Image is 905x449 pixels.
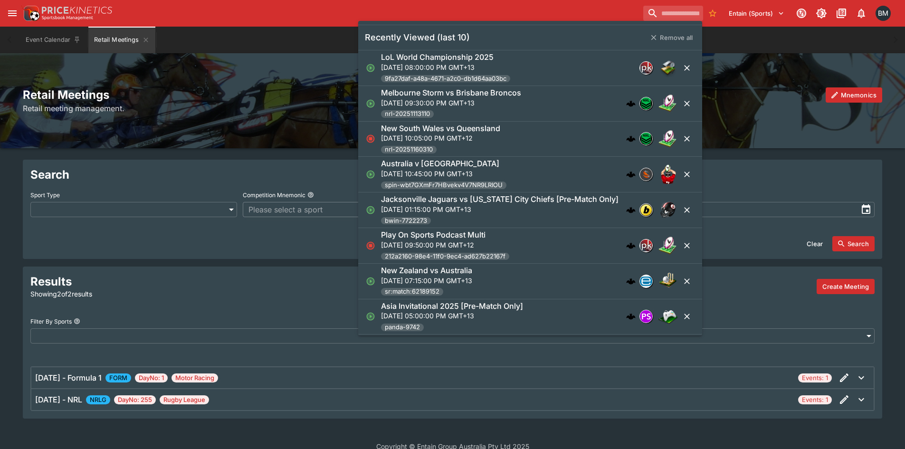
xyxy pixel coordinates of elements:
div: cerberus [626,99,636,108]
div: cerberus [626,277,636,286]
h6: Play On Sports Podcast Multi [381,230,486,240]
img: logo-cerberus.svg [626,205,636,215]
svg: Open [366,63,375,73]
span: nrl-20251113110 [381,109,434,119]
div: betradar [639,275,653,288]
span: sr:match:62189152 [381,287,443,296]
span: FORM [105,373,131,383]
svg: Closed [366,241,375,250]
button: Event Calendar [20,27,86,53]
img: american_football.png [658,201,677,220]
img: logo-cerberus.svg [626,170,636,179]
div: bwin [639,203,653,217]
h6: [DATE] - Formula 1 [35,372,102,383]
button: Retail Meetings [88,27,155,53]
button: Mnemonics [826,87,882,103]
img: rugby_league.png [658,236,677,255]
button: Create a new meeting by adding events [817,279,875,294]
img: betradar.png [640,275,652,287]
button: Connected to PK [793,5,810,22]
img: nrl.png [640,133,652,145]
svg: Open [366,170,375,179]
button: toggle date time picker [857,201,875,218]
span: nrl-20251160310 [381,145,437,154]
h5: Recently Viewed (last 10) [365,32,470,43]
span: DayNo: 1 [135,373,168,383]
div: pandascore [639,310,653,323]
div: cerberus [626,205,636,215]
span: Events: 1 [798,395,832,405]
img: other.png [658,58,677,77]
svg: Open [366,205,375,215]
h6: New South Wales vs Queensland [381,124,500,134]
h6: Jacksonville Jaguars vs [US_STATE] City Chiefs [Pre-Match Only] [381,194,619,204]
h6: LoL World Championship 2025 [381,52,494,62]
button: Documentation [833,5,850,22]
p: [DATE] 08:00:00 PM GMT+13 [381,62,510,72]
div: pricekinetics [639,239,653,252]
img: pandascore.png [640,310,652,323]
img: rugby_league.png [658,94,677,113]
input: search [643,6,703,21]
p: [DATE] 10:05:00 PM GMT+12 [381,133,500,143]
div: pricekinetics [639,61,653,75]
span: Rugby League [160,395,209,405]
button: Toggle light/dark mode [813,5,830,22]
svg: Open [366,277,375,286]
span: Motor Racing [171,373,218,383]
img: esports.png [658,307,677,326]
img: bwin.png [640,204,652,216]
button: Notifications [853,5,870,22]
img: PriceKinetics [42,7,112,14]
p: Showing 2 of 2 results [30,289,302,299]
span: DayNo: 255 [114,395,156,405]
p: [DATE] 07:15:00 PM GMT+13 [381,276,472,286]
p: Sport Type [30,191,60,199]
p: Competition Mnemonic [243,191,305,199]
img: logo-cerberus.svg [626,99,636,108]
div: sportingsolutions [639,168,653,181]
h6: Australia v [GEOGRAPHIC_DATA] [381,159,499,169]
p: [DATE] 01:15:00 PM GMT+13 [381,204,619,214]
img: sportingsolutions.jpeg [640,168,652,181]
p: [DATE] 09:30:00 PM GMT+13 [381,98,521,108]
span: Please select a sport [248,204,434,215]
div: cerberus [626,170,636,179]
p: [DATE] 09:50:00 PM GMT+12 [381,240,509,250]
img: PriceKinetics Logo [21,4,40,23]
span: panda-9742 [381,323,424,332]
button: Select Tenant [723,6,790,21]
p: Filter By Sports [30,317,72,325]
div: cerberus [626,134,636,143]
button: No Bookmarks [705,6,720,21]
button: Clear [801,236,829,251]
div: cerberus [626,312,636,321]
img: logo-cerberus.svg [626,312,636,321]
span: Events: 1 [798,373,832,383]
button: Byron Monk [873,3,894,24]
span: NRLG [86,395,110,405]
div: nrl [639,132,653,145]
h2: Results [30,274,302,289]
button: Competition Mnemonic [307,191,314,198]
h6: Asia Invitational 2025 [Pre-Match Only] [381,301,523,311]
div: cerberus [626,241,636,250]
svg: Closed [366,134,375,143]
span: 212a2160-98e4-11f0-9ec4-ad627b22167f [381,252,509,261]
h6: New Zealand vs Australia [381,266,472,276]
svg: Open [366,312,375,321]
h6: Melbourne Storm vs Brisbane Broncos [381,88,521,98]
button: Remove all [645,30,698,45]
img: logo-cerberus.svg [626,241,636,250]
img: pricekinetics.png [640,62,652,74]
svg: Open [366,99,375,108]
span: 9fa27daf-a48a-4671-a2c0-db1d64aa03bc [381,74,510,84]
img: nrl.png [640,97,652,110]
img: cricket.png [658,272,677,291]
button: open drawer [4,5,21,22]
img: pricekinetics.png [640,239,652,252]
h2: Search [30,167,875,182]
button: Search [832,236,875,251]
span: spin-wbt7GXmFr7HBvekv4V7NR9LRIOU [381,181,506,190]
img: Sportsbook Management [42,16,93,20]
